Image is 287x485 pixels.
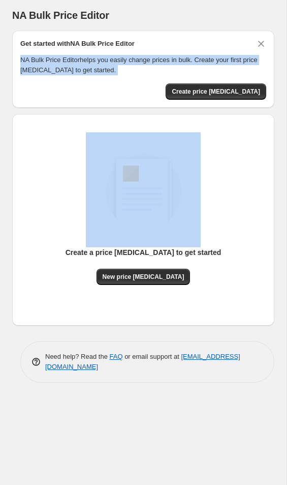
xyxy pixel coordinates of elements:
[45,353,110,360] span: Need help? Read the
[66,247,221,258] p: Create a price [MEDICAL_DATA] to get started
[123,353,181,360] span: or email support at
[103,273,184,281] span: New price [MEDICAL_DATA]
[172,88,260,96] span: Create price [MEDICAL_DATA]
[97,269,190,285] button: New price [MEDICAL_DATA]
[20,39,135,49] h2: Get started with NA Bulk Price Editor
[12,10,109,21] span: NA Bulk Price Editor
[110,353,123,360] a: FAQ
[20,55,266,75] p: NA Bulk Price Editor helps you easily change prices in bulk. Create your first price [MEDICAL_DAT...
[166,83,266,100] button: Create price change job
[256,39,266,49] button: Dismiss card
